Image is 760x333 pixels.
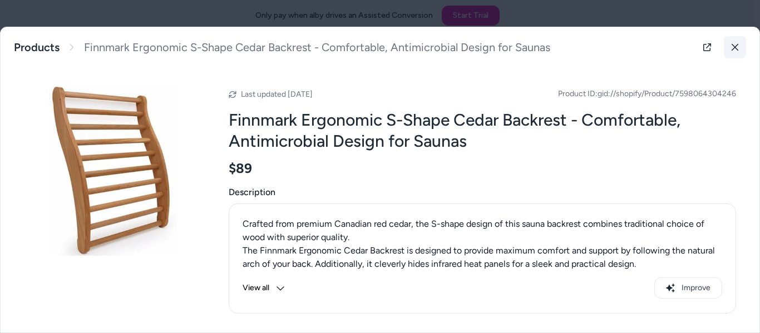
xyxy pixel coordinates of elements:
div: Crafted from premium Canadian red cedar, the S-shape design of this sauna backrest combines tradi... [243,217,722,244]
div: The Finnmark Ergonomic Cedar Backrest is designed to provide maximum comfort and support by follo... [243,244,722,271]
span: $89 [229,160,252,177]
button: Improve [654,277,722,299]
img: finnmark-designs-ergonomic-cedar-backrest_600x_0cd343aa-1b3d-4dbe-a323-57dfca9e4ba9.webp [24,81,202,259]
h2: Finnmark Ergonomic S-Shape Cedar Backrest - Comfortable, Antimicrobial Design for Saunas [229,110,736,151]
button: View all [243,277,285,299]
span: Product ID: gid://shopify/Product/7598064304246 [558,88,736,100]
span: Description [229,186,736,199]
nav: breadcrumb [14,41,550,54]
a: Products [14,41,60,54]
span: Last updated [DATE] [241,90,313,99]
span: Finnmark Ergonomic S-Shape Cedar Backrest - Comfortable, Antimicrobial Design for Saunas [84,41,550,54]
